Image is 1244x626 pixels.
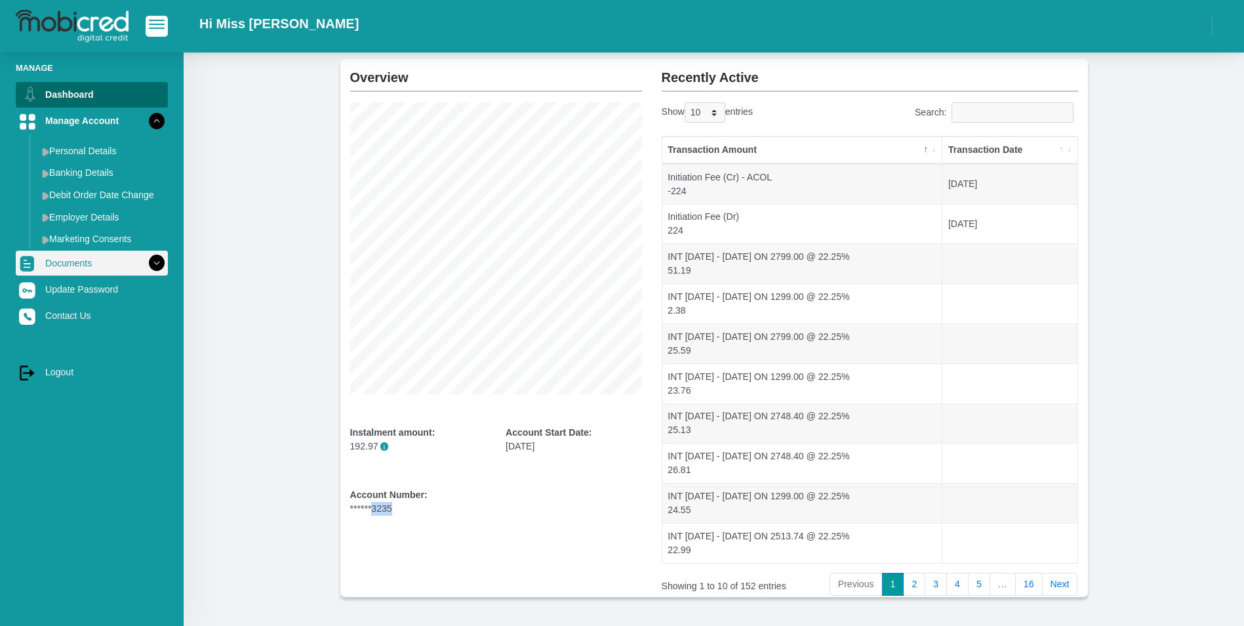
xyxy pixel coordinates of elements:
a: Logout [16,360,168,385]
input: Search: [952,102,1073,123]
td: INT [DATE] - [DATE] ON 2799.00 @ 22.25% 51.19 [662,243,943,283]
td: INT [DATE] - [DATE] ON 2513.74 @ 22.25% 22.99 [662,523,943,563]
a: Documents [16,251,168,276]
td: INT [DATE] - [DATE] ON 2799.00 @ 22.25% 25.59 [662,323,943,364]
a: Marketing Consents [37,228,168,249]
a: 1 [882,573,904,596]
td: INT [DATE] - [DATE] ON 1299.00 @ 22.25% 2.38 [662,283,943,323]
td: Initiation Fee (Dr) 224 [662,204,943,244]
select: Showentries [685,102,725,123]
td: INT [DATE] - [DATE] ON 1299.00 @ 22.25% 23.76 [662,364,943,404]
a: 5 [968,573,990,596]
a: Next [1042,573,1078,596]
img: menu arrow [42,169,49,178]
h2: Hi Miss [PERSON_NAME] [199,16,359,31]
a: 3 [925,573,947,596]
label: Show entries [662,102,753,123]
a: 2 [903,573,925,596]
a: Personal Details [37,140,168,161]
td: [DATE] [942,204,1077,244]
th: Transaction Amount: activate to sort column descending [662,136,943,164]
a: 4 [946,573,969,596]
a: 16 [1015,573,1043,596]
td: [DATE] [942,164,1077,204]
label: Search: [915,102,1078,123]
th: Transaction Date: activate to sort column ascending [942,136,1077,164]
div: Showing 1 to 10 of 152 entries [662,572,824,593]
a: Dashboard [16,82,168,107]
img: menu arrow [42,148,49,156]
a: Banking Details [37,162,168,183]
a: Employer Details [37,207,168,228]
h2: Overview [350,59,642,85]
p: 192.97 [350,440,487,453]
img: logo-mobicred.svg [16,10,129,43]
a: Manage Account [16,108,168,133]
h2: Recently Active [662,59,1078,85]
b: Instalment amount: [350,427,435,438]
li: Manage [16,62,168,74]
b: Account Start Date: [506,427,592,438]
img: menu arrow [42,213,49,222]
a: Contact Us [16,303,168,328]
a: Debit Order Date Change [37,184,168,205]
a: Update Password [16,277,168,302]
img: menu arrow [42,236,49,244]
td: INT [DATE] - [DATE] ON 2748.40 @ 22.25% 26.81 [662,443,943,483]
td: Initiation Fee (Cr) - ACOL -224 [662,164,943,204]
td: INT [DATE] - [DATE] ON 2748.40 @ 22.25% 25.13 [662,404,943,444]
b: Account Number: [350,490,428,500]
div: [DATE] [506,426,642,453]
span: i [380,442,389,451]
td: INT [DATE] - [DATE] ON 1299.00 @ 22.25% 24.55 [662,483,943,523]
img: menu arrow [42,192,49,200]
